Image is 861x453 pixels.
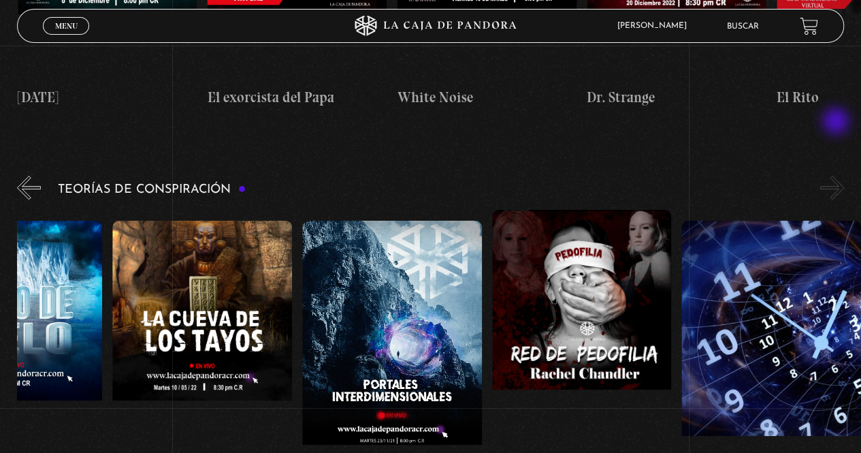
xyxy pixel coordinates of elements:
h3: Teorías de Conspiración [58,183,246,196]
a: Buscar [727,22,759,31]
span: Cerrar [50,33,82,43]
h4: Dr. Strange [587,87,766,108]
h4: White Noise [397,87,576,108]
h4: El exorcista del Papa [207,87,387,108]
span: Menu [55,22,78,30]
h4: [DATE] [18,87,197,108]
span: [PERSON_NAME] [611,22,700,30]
a: View your shopping cart [800,17,818,35]
button: Next [820,176,844,200]
button: Previous [17,176,41,200]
